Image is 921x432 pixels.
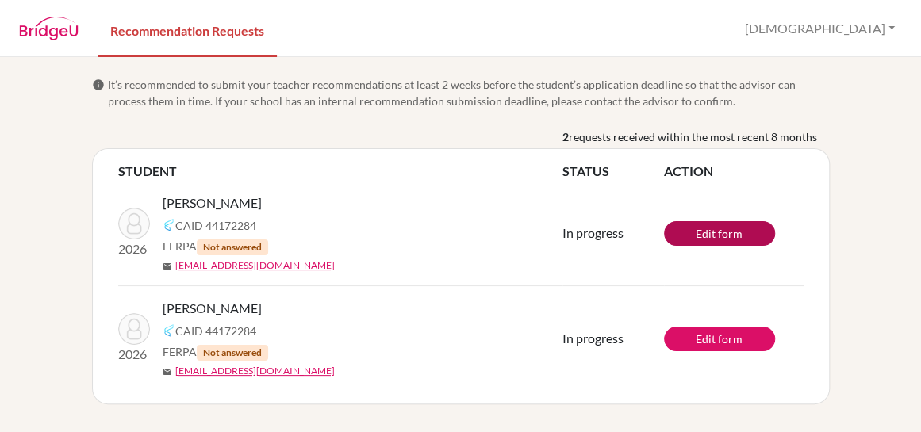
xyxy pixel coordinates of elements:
[92,78,105,91] span: info
[118,162,562,181] th: STUDENT
[163,299,262,318] span: [PERSON_NAME]
[163,193,262,212] span: [PERSON_NAME]
[118,313,150,345] img: Backe, Asa
[569,128,817,145] span: requests received within the most recent 8 months
[163,324,175,337] img: Common App logo
[562,128,569,145] b: 2
[108,76,830,109] span: It’s recommended to submit your teacher recommendations at least 2 weeks before the student’s app...
[163,219,175,231] img: Common App logo
[175,364,335,378] a: [EMAIL_ADDRESS][DOMAIN_NAME]
[19,17,79,40] img: BridgeU logo
[738,13,902,44] button: [DEMOGRAPHIC_DATA]
[163,343,268,361] span: FERPA
[664,327,775,351] a: Edit form
[562,331,624,346] span: In progress
[118,208,150,239] img: Backe, Asa
[98,2,277,57] a: Recommendation Requests
[197,239,268,255] span: Not answered
[562,225,624,240] span: In progress
[562,162,664,181] th: STATUS
[197,345,268,361] span: Not answered
[664,221,775,246] a: Edit form
[175,217,256,234] span: CAID 44172284
[175,258,335,273] a: [EMAIL_ADDRESS][DOMAIN_NAME]
[163,262,172,271] span: mail
[664,162,804,181] th: ACTION
[175,323,256,339] span: CAID 44172284
[118,239,150,258] p: 2026
[163,238,268,255] span: FERPA
[163,367,172,377] span: mail
[118,345,150,364] p: 2026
